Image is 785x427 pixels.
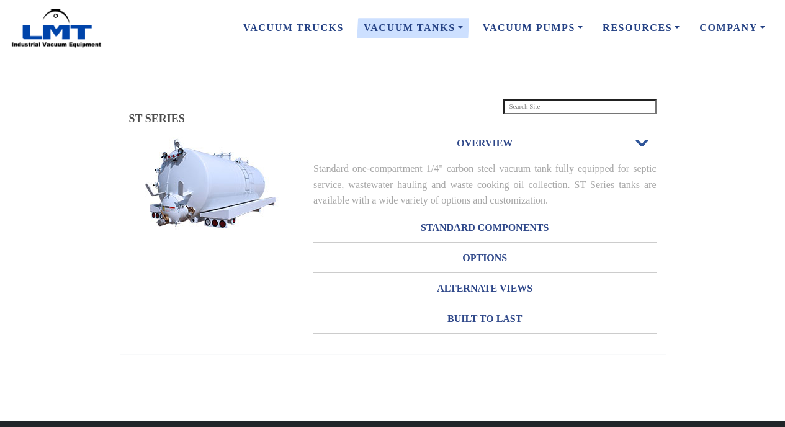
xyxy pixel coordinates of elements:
[313,218,657,238] h3: STANDARD COMPONENTS
[130,137,291,230] img: Stacks Image 9449
[313,128,657,158] a: OVERVIEWOpen or Close
[313,274,657,303] a: ALTERNATE VIEWS
[313,213,657,242] a: STANDARD COMPONENTS
[313,304,657,333] a: BUILT TO LAST
[313,161,657,209] div: Standard one-compartment 1/4" carbon steel vacuum tank fully equipped for septic service, wastewa...
[313,133,657,153] h3: OVERVIEW
[313,243,657,272] a: OPTIONS
[10,8,103,48] img: LMT
[354,15,473,41] a: Vacuum Tanks
[473,15,593,41] a: Vacuum Pumps
[689,15,775,41] a: Company
[593,15,689,41] a: Resources
[129,112,185,125] span: ST SERIES
[503,99,657,114] input: Search Site
[313,279,657,299] h3: ALTERNATE VIEWS
[313,309,657,329] h3: BUILT TO LAST
[233,15,354,41] a: Vacuum Trucks
[634,139,650,148] span: Open or Close
[313,248,657,268] h3: OPTIONS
